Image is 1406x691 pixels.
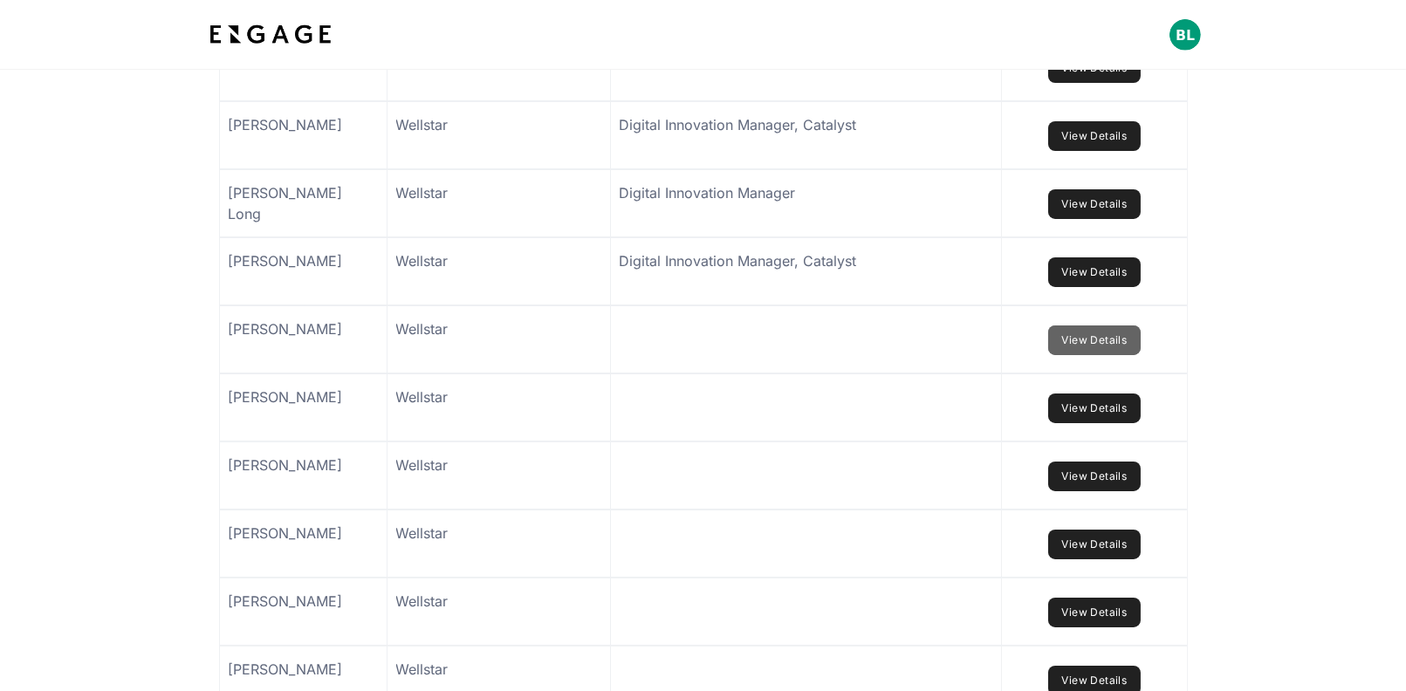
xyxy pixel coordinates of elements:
[1048,530,1142,559] a: View Details
[1048,257,1142,287] a: View Details
[1048,462,1142,491] a: View Details
[1048,598,1142,627] a: View Details
[1169,19,1201,51] button: Open profile menu
[1048,325,1142,355] a: View Details
[1048,189,1142,219] a: View Details
[1048,121,1142,151] a: View Details
[1048,393,1142,423] a: View Details
[206,19,335,51] img: bdf1fb74-1727-4ba0-a5bd-bc74ae9fc70b.jpeg
[1169,19,1201,51] img: Profile picture of Belsasar Lepe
